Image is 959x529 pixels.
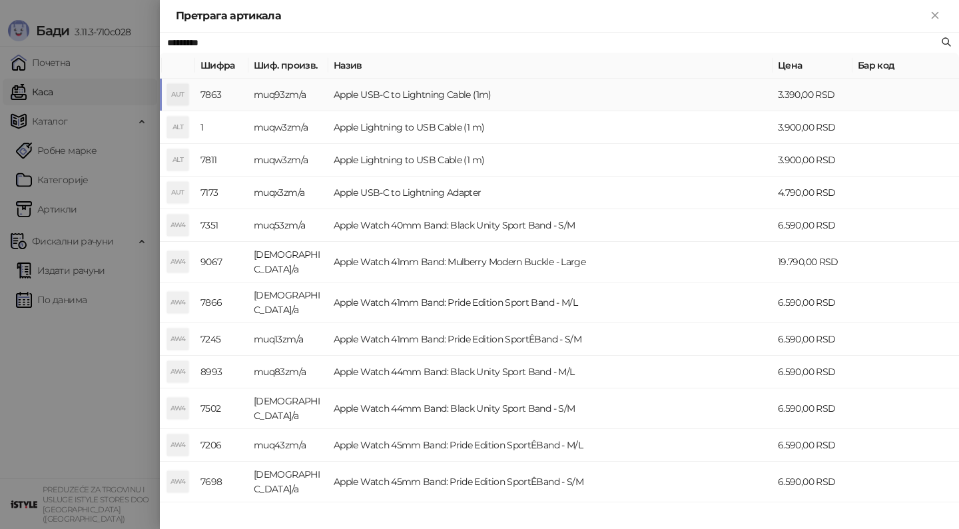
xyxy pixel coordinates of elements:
div: AW4 [167,434,188,456]
td: 6.590,00 RSD [773,429,852,462]
div: AW4 [167,251,188,272]
td: 4.790,00 RSD [773,177,852,209]
div: AW4 [167,361,188,382]
th: Назив [328,53,773,79]
td: 6.590,00 RSD [773,356,852,388]
div: AUT [167,84,188,105]
td: Apple Watch 41mm Band: Pride Edition SportÊBand - S/M [328,323,773,356]
td: Apple Lightning to USB Cable (1 m) [328,111,773,144]
td: Apple Watch 44mm Band: Black Unity Sport Band - S/M [328,388,773,429]
td: 6.590,00 RSD [773,388,852,429]
td: muqw3zm/a [248,144,328,177]
td: muqw3zm/a [248,111,328,144]
td: 6.590,00 RSD [773,282,852,323]
td: 8993 [195,356,248,388]
td: muq53zm/a [248,209,328,242]
div: AW4 [167,471,188,492]
td: 7206 [195,429,248,462]
td: Apple Watch 41mm Band: Mulberry Modern Buckle - Large [328,242,773,282]
td: 7811 [195,144,248,177]
td: [DEMOGRAPHIC_DATA]/a [248,388,328,429]
td: 7863 [195,79,248,111]
button: Close [927,8,943,24]
div: ALT [167,117,188,138]
th: Шиф. произв. [248,53,328,79]
td: Apple Watch 45mm Band: Pride Edition SportÊBand - M/L [328,429,773,462]
td: 3.900,00 RSD [773,144,852,177]
td: muqx3zm/a [248,177,328,209]
td: 6.590,00 RSD [773,323,852,356]
td: Apple Watch 40mm Band: Black Unity Sport Band - S/M [328,209,773,242]
td: 9067 [195,242,248,282]
div: AW4 [167,398,188,419]
td: Apple USB-C to Lightning Adapter [328,177,773,209]
td: 7502 [195,388,248,429]
th: Цена [773,53,852,79]
td: 7173 [195,177,248,209]
div: AW4 [167,215,188,236]
td: 7245 [195,323,248,356]
th: Бар код [852,53,959,79]
td: Apple USB-C to Lightning Cable (1m) [328,79,773,111]
td: muq13zm/a [248,323,328,356]
td: 19.790,00 RSD [773,242,852,282]
td: 7698 [195,462,248,502]
td: [DEMOGRAPHIC_DATA]/a [248,462,328,502]
div: ALT [167,149,188,171]
td: Apple Watch 45mm Band: Pride Edition SportÊBand - S/M [328,462,773,502]
td: [DEMOGRAPHIC_DATA]/a [248,282,328,323]
td: muq83zm/a [248,356,328,388]
td: 1 [195,111,248,144]
td: [DEMOGRAPHIC_DATA]/a [248,242,328,282]
td: 6.590,00 RSD [773,209,852,242]
div: AW4 [167,292,188,313]
td: Apple Watch 41mm Band: Pride Edition Sport Band - M/L [328,282,773,323]
td: 6.590,00 RSD [773,462,852,502]
td: 3.900,00 RSD [773,111,852,144]
td: 3.390,00 RSD [773,79,852,111]
th: Шифра [195,53,248,79]
td: 7866 [195,282,248,323]
td: Apple Watch 44mm Band: Black Unity Sport Band - M/L [328,356,773,388]
td: Apple Lightning to USB Cable (1 m) [328,144,773,177]
div: Претрага артикала [176,8,927,24]
div: AUT [167,182,188,203]
td: 7351 [195,209,248,242]
div: AW4 [167,328,188,350]
td: muq93zm/a [248,79,328,111]
td: muq43zm/a [248,429,328,462]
